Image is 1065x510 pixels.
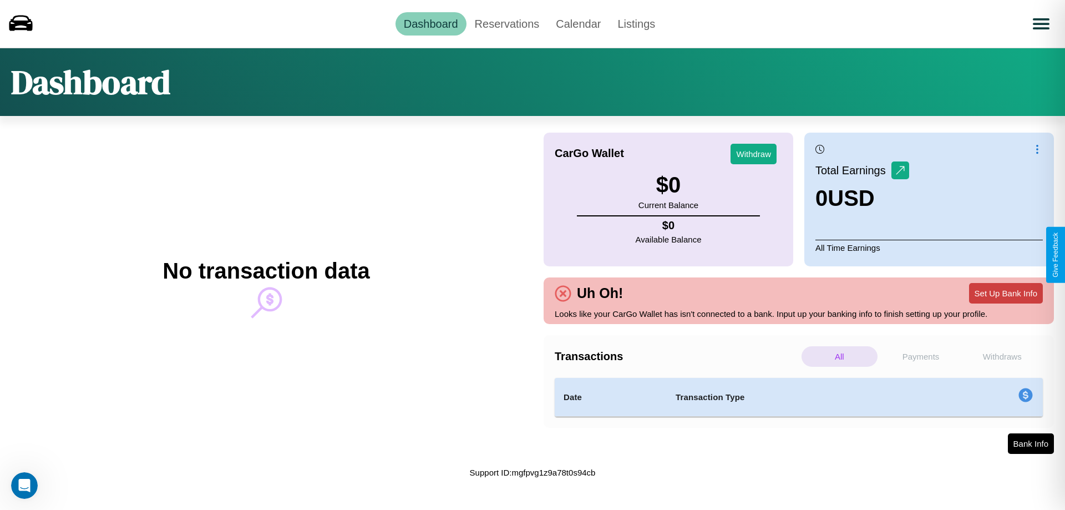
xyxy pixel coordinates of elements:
[395,12,466,36] a: Dashboard
[555,350,799,363] h4: Transactions
[564,391,658,404] h4: Date
[571,285,628,301] h4: Uh Oh!
[636,219,702,232] h4: $ 0
[466,12,548,36] a: Reservations
[555,378,1043,417] table: simple table
[638,173,698,198] h3: $ 0
[969,283,1043,304] button: Set Up Bank Info
[1008,433,1054,454] button: Bank Info
[636,232,702,247] p: Available Balance
[555,306,1043,321] p: Looks like your CarGo Wallet has isn't connected to a bank. Input up your banking info to finish ...
[815,240,1043,255] p: All Time Earnings
[964,346,1040,367] p: Withdraws
[676,391,927,404] h4: Transaction Type
[1026,8,1057,39] button: Open menu
[547,12,609,36] a: Calendar
[555,147,624,160] h4: CarGo Wallet
[609,12,663,36] a: Listings
[638,198,698,213] p: Current Balance
[815,186,909,211] h3: 0 USD
[470,465,596,480] p: Support ID: mgfpvg1z9a78t0s94cb
[815,160,891,180] p: Total Earnings
[802,346,878,367] p: All
[1052,233,1059,277] div: Give Feedback
[731,144,777,164] button: Withdraw
[11,59,170,105] h1: Dashboard
[883,346,959,367] p: Payments
[11,472,38,499] iframe: Intercom live chat
[163,259,369,284] h2: No transaction data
